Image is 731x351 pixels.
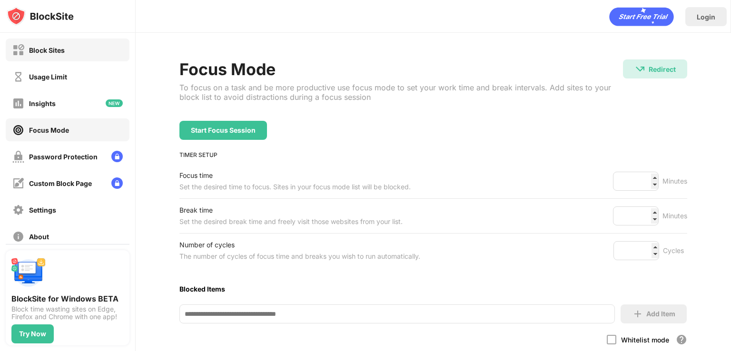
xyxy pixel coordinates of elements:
div: TIMER SETUP [179,151,687,158]
div: Focus time [179,170,411,181]
div: Minutes [662,175,687,187]
div: The number of cycles of focus time and breaks you wish to run automatically. [179,251,420,262]
div: Blocked Items [179,285,687,293]
div: Add Item [646,310,675,318]
div: Settings [29,206,56,214]
div: Break time [179,205,403,216]
div: Block time wasting sites on Edge, Firefox and Chrome with one app! [11,305,124,321]
img: password-protection-off.svg [12,151,24,163]
img: time-usage-off.svg [12,71,24,83]
img: insights-off.svg [12,97,24,109]
img: lock-menu.svg [111,177,123,189]
div: Password Protection [29,153,98,161]
div: Block Sites [29,46,65,54]
img: logo-blocksite.svg [7,7,74,26]
img: new-icon.svg [106,99,123,107]
div: BlockSite for Windows BETA [11,294,124,303]
div: Focus Mode [29,126,69,134]
div: To focus on a task and be more productive use focus mode to set your work time and break interval... [179,83,623,102]
div: Minutes [662,210,687,222]
div: Whitelist mode [621,336,669,344]
div: animation [609,7,674,26]
img: block-off.svg [12,44,24,56]
div: About [29,233,49,241]
div: Custom Block Page [29,179,92,187]
img: focus-on.svg [12,124,24,136]
div: Focus Mode [179,59,623,79]
div: Usage Limit [29,73,67,81]
img: lock-menu.svg [111,151,123,162]
div: Set the desired break time and freely visit those websites from your list. [179,216,403,227]
img: customize-block-page-off.svg [12,177,24,189]
img: about-off.svg [12,231,24,243]
div: Set the desired time to focus. Sites in your focus mode list will be blocked. [179,181,411,193]
div: Try Now [19,330,46,338]
div: Redirect [649,65,676,73]
img: settings-off.svg [12,204,24,216]
div: Number of cycles [179,239,420,251]
div: Cycles [663,245,687,256]
img: push-desktop.svg [11,256,46,290]
div: Login [697,13,715,21]
div: Start Focus Session [191,127,256,134]
div: Insights [29,99,56,107]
